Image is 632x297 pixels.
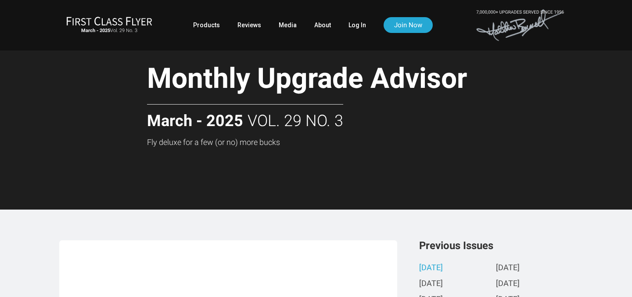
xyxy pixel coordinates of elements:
a: [DATE] [419,264,443,273]
a: First Class FlyerMarch - 2025Vol. 29 No. 3 [66,16,152,34]
a: [DATE] [419,279,443,289]
h1: Monthly Upgrade Advisor [147,63,529,97]
h3: Fly deluxe for a few (or no) more bucks [147,138,529,147]
img: First Class Flyer [66,16,152,25]
a: [DATE] [496,264,520,273]
strong: March - 2025 [147,112,243,130]
a: About [314,17,331,33]
a: Products [193,17,220,33]
a: Log In [348,17,366,33]
a: Media [279,17,297,33]
a: Reviews [237,17,261,33]
a: [DATE] [496,279,520,289]
small: Vol. 29 No. 3 [66,28,152,34]
h2: Vol. 29 No. 3 [147,104,343,130]
h3: Previous Issues [419,240,573,251]
a: Join Now [384,17,433,33]
strong: March - 2025 [81,28,110,33]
